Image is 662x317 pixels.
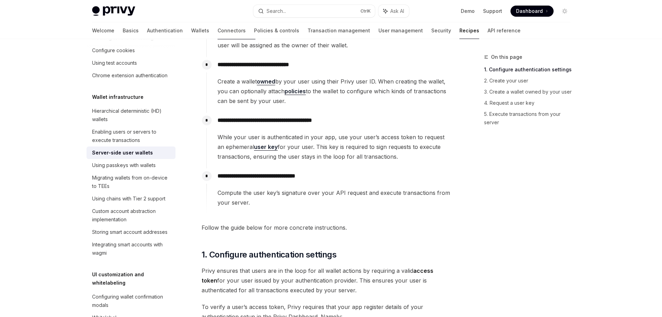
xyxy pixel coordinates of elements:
[92,195,165,203] div: Using chains with Tier 2 support
[87,146,175,159] a: Server-side user wallets
[360,8,371,14] span: Ctrl K
[254,22,299,39] a: Policies & controls
[390,8,404,15] span: Ask AI
[218,132,452,161] span: While your user is authenticated in your app, use your user’s access token to request an ephemera...
[202,266,452,295] span: Privy ensures that users are in the loop for all wallet actions by requiring a valid for your use...
[92,107,171,124] div: Hierarchical deterministic (HD) wallets
[484,64,576,75] a: 1. Configure authentication settings
[202,223,452,232] span: Follow the guide below for more concrete instructions.
[92,46,135,55] div: Configure cookies
[253,5,375,17] button: Search...CtrlK
[484,86,576,97] a: 3. Create a wallet owned by your user
[202,249,336,260] span: 1. Configure authentication settings
[92,228,167,236] div: Storing smart account addresses
[254,143,278,151] a: user key
[123,22,139,39] a: Basics
[87,57,175,69] a: Using test accounts
[218,77,452,106] span: Create a wallet by your user using their Privy user ID. When creating the wallet, you can optiona...
[87,159,175,172] a: Using passkeys with wallets
[484,75,576,86] a: 2. Create your user
[484,109,576,128] a: 5. Execute transactions from your server
[92,6,135,16] img: light logo
[92,93,144,101] h5: Wallet infrastructure
[92,128,171,144] div: Enabling users or servers to execute transactions
[483,8,502,15] a: Support
[459,22,479,39] a: Recipes
[92,161,156,169] div: Using passkeys with wallets
[87,192,175,205] a: Using chains with Tier 2 support
[92,293,171,309] div: Configuring wallet confirmation modals
[87,69,175,82] a: Chrome extension authentication
[285,88,306,95] a: policies
[378,5,409,17] button: Ask AI
[516,8,543,15] span: Dashboard
[218,188,452,207] span: Compute the user key’s signature over your API request and execute transactions from your server.
[92,71,167,80] div: Chrome extension authentication
[484,97,576,109] a: 4. Request a user key
[87,126,175,146] a: Enabling users or servers to execute transactions
[92,149,153,157] div: Server-side user wallets
[87,44,175,57] a: Configure cookies
[267,7,286,15] div: Search...
[491,53,522,61] span: On this page
[510,6,554,17] a: Dashboard
[92,174,171,190] div: Migrating wallets from on-device to TEEs
[87,226,175,238] a: Storing smart account addresses
[87,291,175,311] a: Configuring wallet confirmation modals
[559,6,570,17] button: Toggle dark mode
[92,22,114,39] a: Welcome
[147,22,183,39] a: Authentication
[92,59,137,67] div: Using test accounts
[92,240,171,257] div: Integrating smart accounts with wagmi
[257,78,275,85] a: owned
[191,22,209,39] a: Wallets
[87,238,175,259] a: Integrating smart accounts with wagmi
[218,22,246,39] a: Connectors
[87,205,175,226] a: Custom account abstraction implementation
[87,105,175,126] a: Hierarchical deterministic (HD) wallets
[378,22,423,39] a: User management
[87,172,175,192] a: Migrating wallets from on-device to TEEs
[218,31,452,50] span: user in Privy using the user ID from your authentication provider. This user will be assigned as ...
[92,207,171,224] div: Custom account abstraction implementation
[461,8,475,15] a: Demo
[92,270,175,287] h5: UI customization and whitelabeling
[488,22,521,39] a: API reference
[308,22,370,39] a: Transaction management
[431,22,451,39] a: Security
